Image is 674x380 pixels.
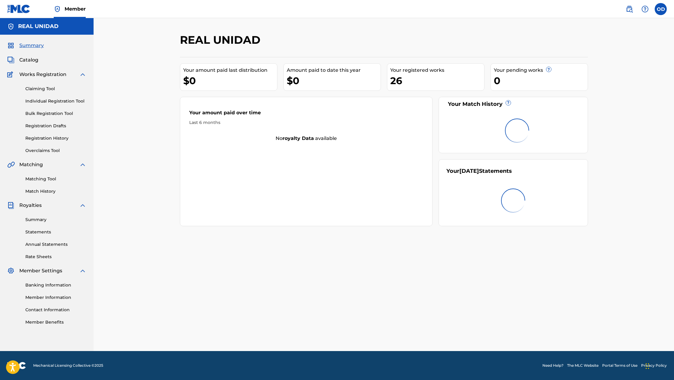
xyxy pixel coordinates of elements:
[19,56,38,64] span: Catalog
[25,254,86,260] a: Rate Sheets
[25,294,86,301] a: Member Information
[494,74,588,87] div: 0
[25,241,86,248] a: Annual Statements
[25,86,86,92] a: Claiming Tool
[446,167,512,175] div: Your Statements
[25,217,86,223] a: Summary
[25,176,86,182] a: Matching Tool
[602,363,637,368] a: Portal Terms of Use
[641,5,649,13] img: help
[25,110,86,117] a: Bulk Registration Tool
[7,56,14,64] img: Catalog
[7,71,15,78] img: Works Registration
[25,319,86,325] a: Member Benefits
[19,202,42,209] span: Royalties
[459,168,479,174] span: [DATE]
[33,363,103,368] span: Mechanical Licensing Collective © 2025
[7,202,14,209] img: Royalties
[25,98,86,104] a: Individual Registration Tool
[7,5,30,13] img: MLC Logo
[626,5,633,13] img: search
[567,363,599,368] a: The MLC Website
[500,188,526,214] img: preloader
[287,67,381,74] div: Amount paid to date this year
[623,3,635,15] a: Public Search
[25,229,86,235] a: Statements
[546,67,551,72] span: ?
[7,42,14,49] img: Summary
[542,363,564,368] a: Need Help?
[390,74,484,87] div: 26
[79,267,86,274] img: expand
[79,161,86,168] img: expand
[283,135,314,141] strong: royalty data
[390,67,484,74] div: Your registered works
[25,123,86,129] a: Registration Drafts
[25,188,86,195] a: Match History
[25,307,86,313] a: Contact Information
[639,3,651,15] div: Help
[54,5,61,13] img: Top Rightsholder
[19,42,44,49] span: Summary
[25,282,86,288] a: Banking Information
[646,357,649,375] div: Drag
[79,71,86,78] img: expand
[19,161,43,168] span: Matching
[183,74,277,87] div: $0
[79,202,86,209] img: expand
[180,33,264,47] h2: REAL UNIDAD
[7,42,44,49] a: SummarySummary
[287,74,381,87] div: $0
[504,118,530,144] img: preloader
[644,351,674,380] iframe: Chat Widget
[189,119,423,126] div: Last 6 months
[189,109,423,119] div: Your amount paid over time
[7,23,14,30] img: Accounts
[7,267,14,274] img: Member Settings
[494,67,588,74] div: Your pending works
[655,3,667,15] div: User Menu
[180,135,433,142] div: No available
[7,362,26,369] img: logo
[65,5,86,12] span: Member
[7,56,38,64] a: CatalogCatalog
[19,267,62,274] span: Member Settings
[641,363,667,368] a: Privacy Policy
[446,100,580,108] div: Your Match History
[19,71,66,78] span: Works Registration
[657,269,674,313] iframe: Resource Center
[18,23,59,30] h5: REAL UNIDAD
[7,161,15,168] img: Matching
[183,67,277,74] div: Your amount paid last distribution
[25,135,86,141] a: Registration History
[25,147,86,154] a: Overclaims Tool
[506,100,511,105] span: ?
